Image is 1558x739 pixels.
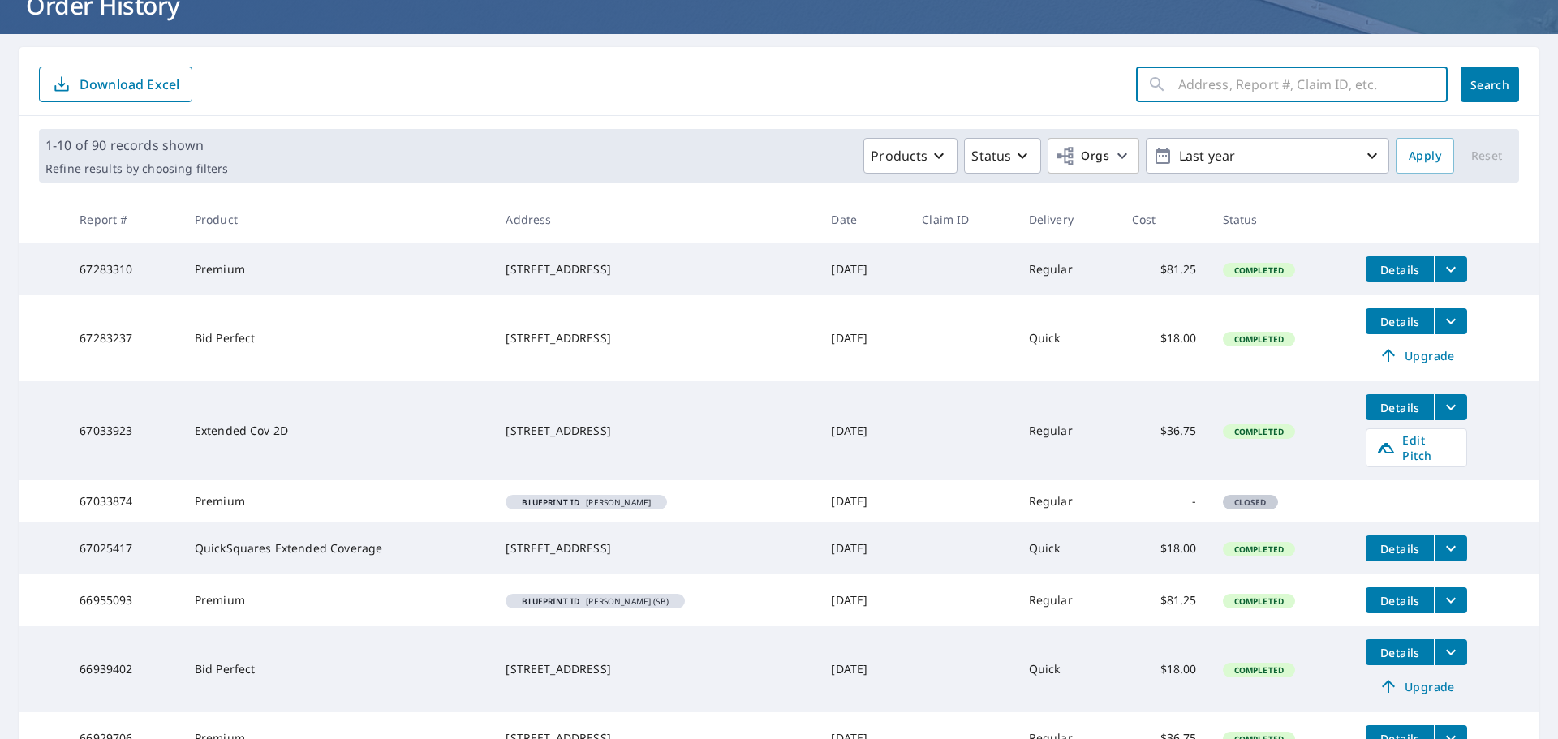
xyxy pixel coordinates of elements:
span: Edit Pitch [1376,432,1457,463]
em: Blueprint ID [522,498,579,506]
button: filesDropdownBtn-66939402 [1434,639,1467,665]
td: 67025417 [67,522,182,574]
p: Download Excel [80,75,179,93]
td: 66955093 [67,574,182,626]
button: Orgs [1048,138,1139,174]
span: Details [1375,541,1424,556]
span: Search [1474,77,1506,92]
th: Status [1210,195,1354,243]
td: Regular [1016,243,1119,295]
button: Products [863,138,958,174]
span: Details [1375,262,1424,277]
td: Premium [182,480,493,522]
button: filesDropdownBtn-66955093 [1434,587,1467,613]
td: Regular [1016,381,1119,480]
td: $18.00 [1119,626,1210,712]
button: detailsBtn-67025417 [1366,535,1434,561]
span: Orgs [1055,146,1109,166]
p: Products [871,146,927,165]
span: Details [1375,400,1424,415]
span: Completed [1224,264,1293,276]
td: Extended Cov 2D [182,381,493,480]
span: Upgrade [1375,346,1457,365]
span: Completed [1224,664,1293,676]
th: Date [818,195,909,243]
td: [DATE] [818,574,909,626]
span: Completed [1224,544,1293,555]
th: Cost [1119,195,1210,243]
th: Address [493,195,818,243]
button: filesDropdownBtn-67033923 [1434,394,1467,420]
td: Quick [1016,626,1119,712]
em: Blueprint ID [522,597,579,605]
td: QuickSquares Extended Coverage [182,522,493,574]
th: Delivery [1016,195,1119,243]
td: Regular [1016,480,1119,522]
div: [STREET_ADDRESS] [506,661,805,677]
span: Details [1375,593,1424,608]
td: [DATE] [818,295,909,381]
td: $36.75 [1119,381,1210,480]
button: detailsBtn-67283310 [1366,256,1434,282]
td: Regular [1016,574,1119,626]
td: 67283310 [67,243,182,295]
p: Last year [1173,142,1362,170]
span: Details [1375,645,1424,660]
td: $18.00 [1119,522,1210,574]
td: 66939402 [67,626,182,712]
button: detailsBtn-67033923 [1366,394,1434,420]
th: Report # [67,195,182,243]
span: [PERSON_NAME] (SB) [512,597,678,605]
td: 67283237 [67,295,182,381]
button: detailsBtn-66939402 [1366,639,1434,665]
p: Refine results by choosing filters [45,161,228,176]
button: Search [1461,67,1519,102]
td: [DATE] [818,522,909,574]
td: [DATE] [818,243,909,295]
div: [STREET_ADDRESS] [506,330,805,346]
div: [STREET_ADDRESS] [506,261,805,277]
span: Upgrade [1375,677,1457,696]
a: Upgrade [1366,342,1467,368]
button: Last year [1146,138,1389,174]
span: Completed [1224,595,1293,607]
button: detailsBtn-67283237 [1366,308,1434,334]
td: Quick [1016,522,1119,574]
th: Claim ID [909,195,1015,243]
td: Bid Perfect [182,295,493,381]
td: Premium [182,574,493,626]
td: $81.25 [1119,243,1210,295]
td: [DATE] [818,381,909,480]
button: Apply [1396,138,1454,174]
button: Status [964,138,1041,174]
td: 67033874 [67,480,182,522]
td: Premium [182,243,493,295]
span: [PERSON_NAME] [512,498,661,506]
td: Bid Perfect [182,626,493,712]
td: [DATE] [818,480,909,522]
input: Address, Report #, Claim ID, etc. [1178,62,1448,107]
p: Status [971,146,1011,165]
button: detailsBtn-66955093 [1366,587,1434,613]
td: - [1119,480,1210,522]
a: Edit Pitch [1366,428,1467,467]
span: Details [1375,314,1424,329]
td: 67033923 [67,381,182,480]
td: [DATE] [818,626,909,712]
span: Completed [1224,426,1293,437]
span: Apply [1409,146,1441,166]
div: [STREET_ADDRESS] [506,423,805,439]
p: 1-10 of 90 records shown [45,135,228,155]
button: filesDropdownBtn-67025417 [1434,535,1467,561]
button: filesDropdownBtn-67283237 [1434,308,1467,334]
td: $18.00 [1119,295,1210,381]
th: Product [182,195,493,243]
span: Completed [1224,333,1293,345]
span: Closed [1224,496,1276,508]
td: $81.25 [1119,574,1210,626]
a: Upgrade [1366,673,1467,699]
button: Download Excel [39,67,192,102]
button: filesDropdownBtn-67283310 [1434,256,1467,282]
td: Quick [1016,295,1119,381]
div: [STREET_ADDRESS] [506,540,805,556]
